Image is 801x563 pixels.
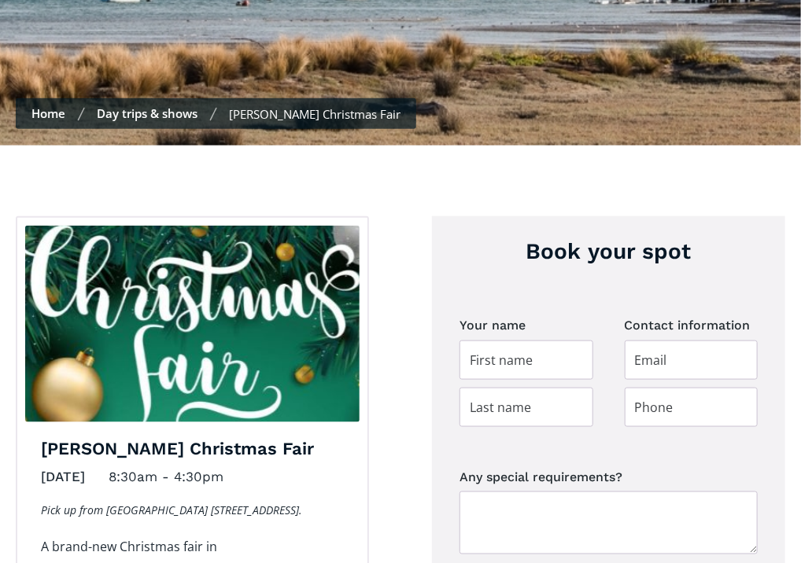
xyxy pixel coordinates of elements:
div: [PERSON_NAME] Christmas Fair [229,106,400,122]
label: Any special requirements? [460,466,758,488]
h3: [PERSON_NAME] Christmas Fair [41,438,344,461]
input: First name [460,340,593,380]
legend: Contact information [625,314,751,337]
a: Day trips & shows [97,105,197,121]
nav: Breadcrumbs [16,98,416,129]
input: Last name [460,388,593,427]
a: Home [31,105,65,121]
p: Pick up from [GEOGRAPHIC_DATA] [STREET_ADDRESS]. [41,500,344,520]
input: Phone [625,388,759,427]
input: Email [625,340,759,380]
img: Christmas Fair [25,226,360,422]
div: 8:30am - 4:30pm [109,465,223,489]
legend: Your name [460,314,526,337]
h3: Book your spot [460,236,758,267]
div: [DATE] [41,465,85,489]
